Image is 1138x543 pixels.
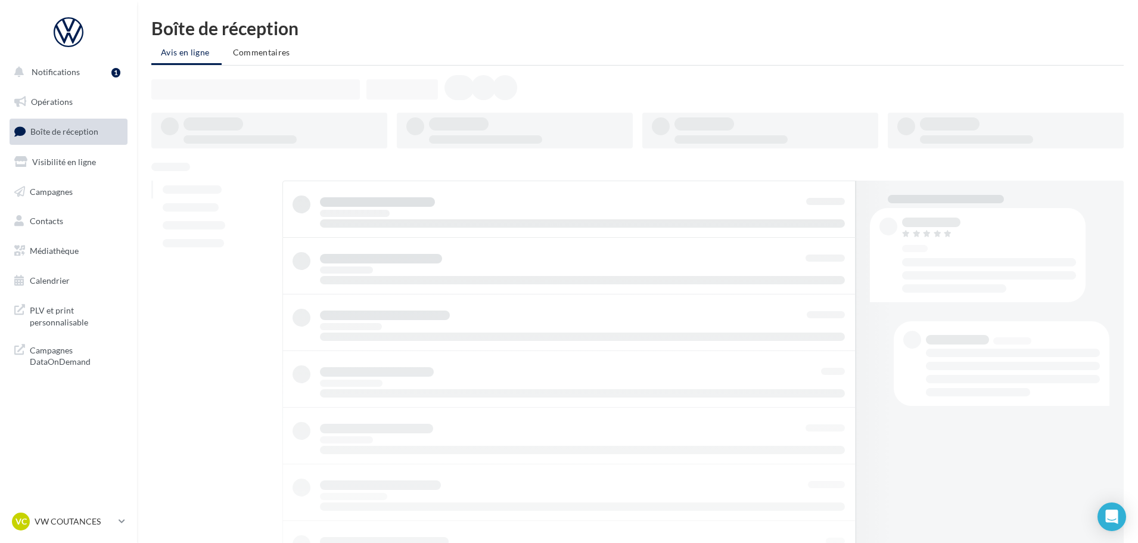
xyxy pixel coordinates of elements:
[30,186,73,196] span: Campagnes
[7,268,130,293] a: Calendrier
[32,67,80,77] span: Notifications
[7,179,130,204] a: Campagnes
[111,68,120,77] div: 1
[7,119,130,144] a: Boîte de réception
[10,510,128,533] a: VC VW COUTANCES
[233,47,290,57] span: Commentaires
[30,126,98,136] span: Boîte de réception
[7,209,130,234] a: Contacts
[151,19,1124,37] div: Boîte de réception
[1097,502,1126,531] div: Open Intercom Messenger
[35,516,114,528] p: VW COUTANCES
[30,302,123,328] span: PLV et print personnalisable
[7,60,125,85] button: Notifications 1
[30,216,63,226] span: Contacts
[7,89,130,114] a: Opérations
[32,157,96,167] span: Visibilité en ligne
[7,150,130,175] a: Visibilité en ligne
[7,297,130,333] a: PLV et print personnalisable
[7,337,130,373] a: Campagnes DataOnDemand
[15,516,27,528] span: VC
[30,342,123,368] span: Campagnes DataOnDemand
[30,246,79,256] span: Médiathèque
[30,275,70,286] span: Calendrier
[7,238,130,263] a: Médiathèque
[31,97,73,107] span: Opérations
